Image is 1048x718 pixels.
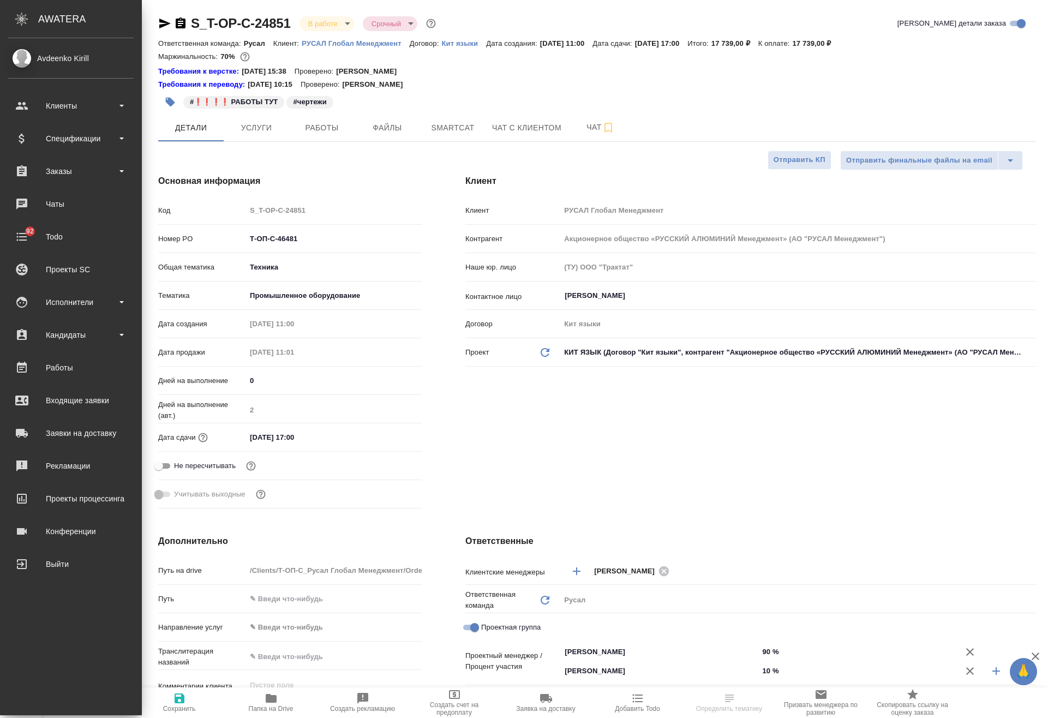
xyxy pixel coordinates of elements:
[560,231,1036,247] input: Пустое поле
[687,39,711,47] p: Итого:
[409,687,500,718] button: Создать счет на предоплату
[500,687,592,718] button: Заявка на доставку
[174,17,187,30] button: Скопировать ссылку
[3,485,139,512] a: Проекты процессинга
[254,487,268,501] button: Выбери, если сб и вс нужно считать рабочими днями для выполнения заказа.
[486,39,540,47] p: Дата создания:
[8,458,134,474] div: Рекламации
[165,121,217,135] span: Детали
[250,622,409,633] div: ✎ Введи что-нибудь
[560,343,1036,362] div: КИТ ЯЗЫК (Договор "Кит языки", контрагент "Акционерное общество «РУССКИЙ АЛЮМИНИЙ Менеджмент» (АО...
[301,79,343,90] p: Проверено:
[158,399,246,421] p: Дней на выполнение (авт.)
[410,39,442,47] p: Договор:
[246,231,422,247] input: ✎ Введи что-нибудь
[8,556,134,572] div: Выйти
[540,39,593,47] p: [DATE] 11:00
[158,535,422,548] h4: Дополнительно
[174,460,236,471] span: Не пересчитывать
[158,646,246,668] p: Транслитерация названий
[3,190,139,218] a: Чаты
[465,262,560,273] p: Наше юр. лицо
[696,705,762,713] span: Определить тематику
[158,175,422,188] h4: Основная информация
[158,594,246,605] p: Путь
[300,16,354,31] div: В работе
[8,490,134,507] div: Проекты процессинга
[158,622,246,633] p: Направление услуг
[465,535,1036,548] h4: Ответственные
[8,261,134,278] div: Проекты SC
[273,39,302,47] p: Клиент:
[635,39,688,47] p: [DATE] 17:00
[465,205,560,216] p: Клиент
[424,16,438,31] button: Доп статусы указывают на важность/срочность заказа
[246,316,342,332] input: Пустое поле
[465,175,1036,188] h4: Клиент
[867,687,959,718] button: Скопировать ссылку на оценку заказа
[225,687,317,718] button: Папка на Drive
[759,663,957,679] input: ✎ Введи что-нибудь
[782,701,860,716] span: Призвать менеджера по развитию
[246,286,422,305] div: Промышленное оборудование
[560,202,1036,218] input: Пустое поле
[363,16,417,31] div: В работе
[564,558,590,584] button: Добавить менеджера
[1010,658,1037,685] button: 🙏
[158,681,246,692] p: Комментарии клиента
[174,489,245,500] span: Учитывать выходные
[246,649,422,665] input: ✎ Введи что-нибудь
[293,97,326,107] p: #чертежи
[246,429,342,445] input: ✎ Введи что-нибудь
[415,701,494,716] span: Создать счет на предоплату
[158,262,246,273] p: Общая тематика
[753,670,755,672] button: Open
[441,38,486,47] a: Кит языки
[330,705,395,713] span: Создать рекламацию
[465,347,489,358] p: Проект
[840,151,1023,170] div: split button
[190,97,278,107] p: #❗❗❗❗ РАБОТЫ ТУТ
[158,290,246,301] p: Тематика
[230,121,283,135] span: Услуги
[158,347,246,358] p: Дата продажи
[1030,570,1032,572] button: Open
[158,432,196,443] p: Дата сдачи
[361,121,414,135] span: Файлы
[8,196,134,212] div: Чаты
[158,90,182,114] button: Добавить тэг
[368,19,404,28] button: Срочный
[465,567,560,578] p: Клиентские менеджеры
[8,294,134,310] div: Исполнители
[1014,660,1033,683] span: 🙏
[196,430,210,445] button: Если добавить услуги и заполнить их объемом, то дата рассчитается автоматически
[465,234,560,244] p: Контрагент
[244,39,273,47] p: Русал
[1030,295,1032,297] button: Open
[248,79,301,90] p: [DATE] 10:15
[238,50,252,64] button: 4441.60 RUB;
[158,66,242,77] div: Нажми, чтобы открыть папку с инструкцией
[246,563,422,578] input: Пустое поле
[342,79,411,90] p: [PERSON_NAME]
[873,701,952,716] span: Скопировать ссылку на оценку заказа
[246,618,422,637] div: ✎ Введи что-нибудь
[246,373,422,388] input: ✎ Введи что-нибудь
[246,402,422,418] input: Пустое поле
[246,258,422,277] div: Техника
[560,316,1036,332] input: Пустое поле
[242,66,295,77] p: [DATE] 15:38
[246,344,342,360] input: Пустое поле
[441,39,486,47] p: Кит языки
[8,425,134,441] div: Заявки на доставку
[3,518,139,545] a: Конференции
[759,644,957,660] input: ✎ Введи что-нибудь
[792,39,839,47] p: 17 739,00 ₽
[302,38,410,47] a: РУСАЛ Глобал Менеджмент
[182,97,285,106] span: ❗❗❗❗ РАБОТЫ ТУТ
[684,687,775,718] button: Определить тематику
[602,121,615,134] svg: Подписаться
[158,52,220,61] p: Маржинальность:
[302,39,410,47] p: РУСАЛ Глобал Менеджмент
[8,52,134,64] div: Avdeenko Kirill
